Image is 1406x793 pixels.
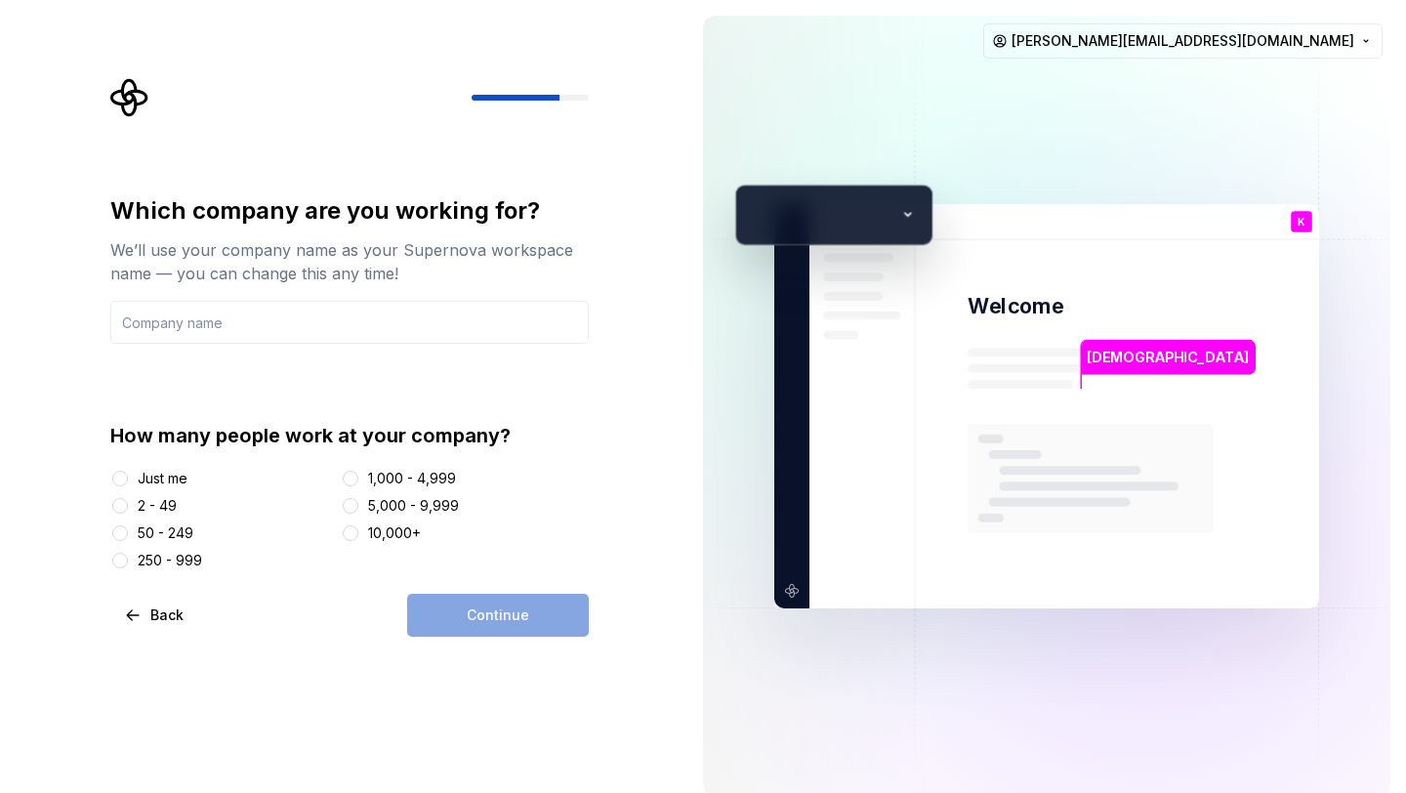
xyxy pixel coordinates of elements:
div: We’ll use your company name as your Supernova workspace name — you can change this any time! [110,238,589,285]
span: Back [150,605,184,625]
p: Welcome [968,292,1063,320]
div: 1,000 - 4,999 [368,469,456,488]
div: 50 - 249 [138,523,193,543]
div: Just me [138,469,187,488]
div: 5,000 - 9,999 [368,496,459,516]
span: [PERSON_NAME][EMAIL_ADDRESS][DOMAIN_NAME] [1012,31,1354,51]
button: Back [110,594,200,637]
button: [PERSON_NAME][EMAIL_ADDRESS][DOMAIN_NAME] [983,23,1383,59]
input: Company name [110,301,589,344]
div: 10,000+ [368,523,421,543]
div: Which company are you working for? [110,195,589,227]
div: 250 - 999 [138,551,202,570]
div: How many people work at your company? [110,422,589,449]
svg: Supernova Logo [110,78,149,117]
div: 2 - 49 [138,496,177,516]
p: K [1298,217,1305,228]
p: [DEMOGRAPHIC_DATA] [1087,347,1249,368]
